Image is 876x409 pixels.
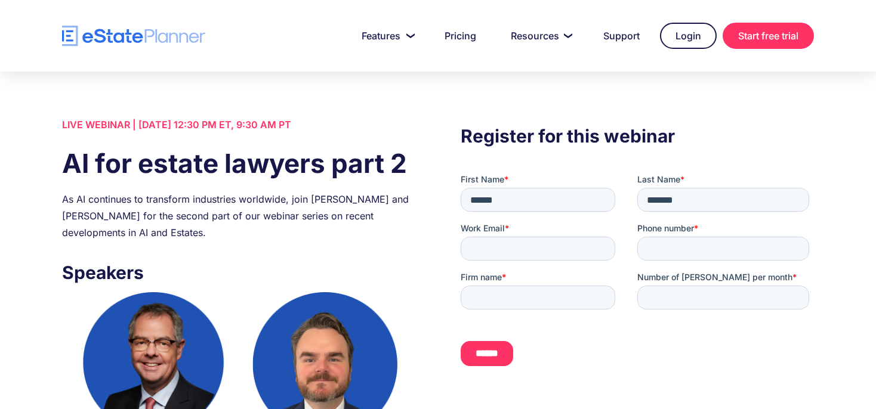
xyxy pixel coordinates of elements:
a: Features [347,24,424,48]
h3: Register for this webinar [461,122,814,150]
h3: Speakers [62,259,415,286]
a: Login [660,23,717,49]
a: home [62,26,205,47]
h1: AI for estate lawyers part 2 [62,145,415,182]
iframe: Form 0 [461,173,814,376]
div: As AI continues to transform industries worldwide, join [PERSON_NAME] and [PERSON_NAME] for the s... [62,191,415,241]
a: Resources [496,24,583,48]
a: Pricing [430,24,491,48]
a: Start free trial [723,23,814,49]
a: Support [589,24,654,48]
div: LIVE WEBINAR | [DATE] 12:30 PM ET, 9:30 AM PT [62,116,415,133]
